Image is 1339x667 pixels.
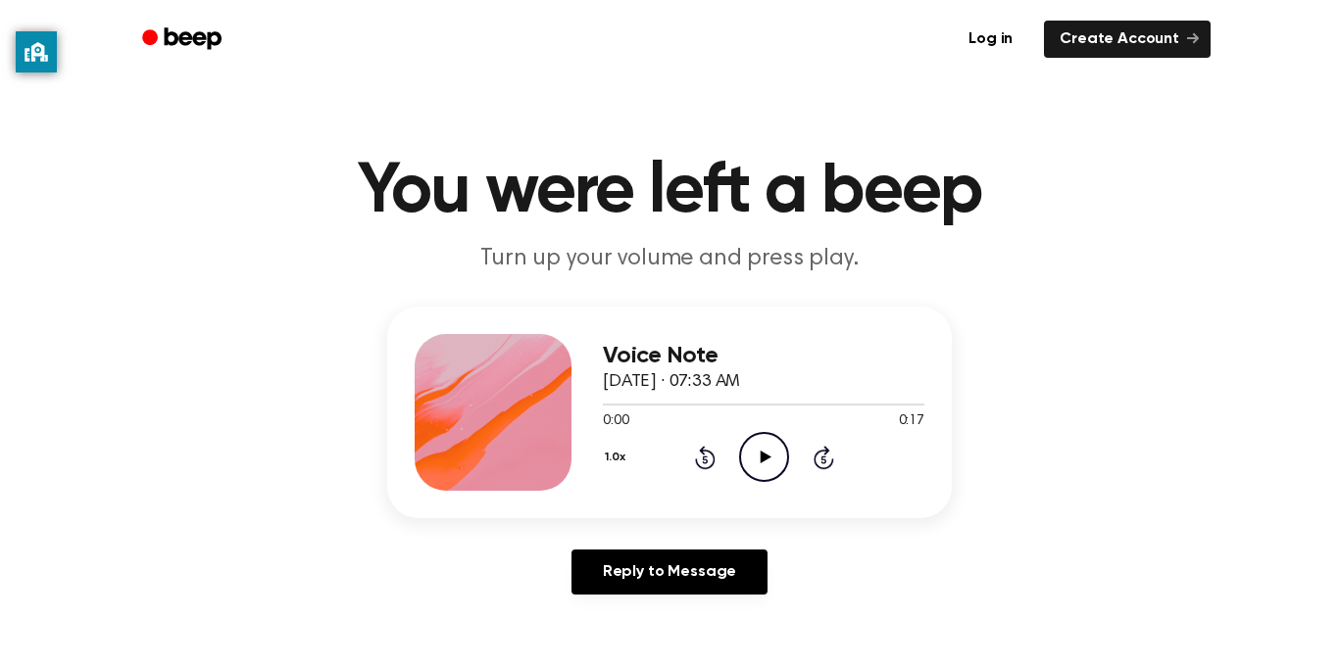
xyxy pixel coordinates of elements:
a: Create Account [1044,21,1211,58]
h1: You were left a beep [168,157,1171,227]
button: privacy banner [16,31,57,72]
button: 1.0x [603,441,632,474]
a: Beep [128,21,239,59]
p: Turn up your volume and press play. [293,243,1046,275]
span: 0:17 [899,411,924,432]
a: Reply to Message [571,549,768,595]
span: [DATE] · 07:33 AM [603,373,740,391]
h3: Voice Note [603,343,924,369]
span: 0:00 [603,411,628,432]
a: Log in [949,17,1032,62]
